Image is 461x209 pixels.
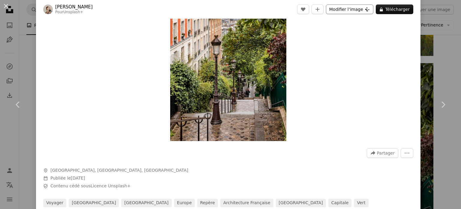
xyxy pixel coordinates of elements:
[401,148,413,158] button: Plus d’actions
[71,176,85,180] time: 14 juin 2024 à 09:22:40 UTC+2
[121,199,171,207] a: [GEOGRAPHIC_DATA]
[43,5,53,14] img: Accéder au profil de laura adai
[377,149,395,158] span: Partager
[91,183,131,188] a: Licence Unsplash+
[376,5,413,14] button: Télécharger
[276,199,326,207] a: [GEOGRAPHIC_DATA]
[174,199,195,207] a: Europe
[69,199,119,207] a: [GEOGRAPHIC_DATA]
[50,168,188,174] span: [GEOGRAPHIC_DATA], [GEOGRAPHIC_DATA], [GEOGRAPHIC_DATA]
[197,199,218,207] a: repère
[55,4,93,10] a: [PERSON_NAME]
[367,148,398,158] button: Partager cette image
[326,5,373,14] button: Modifier l’image
[63,10,83,14] a: Unsplash+
[297,5,309,14] button: J’aime
[220,199,273,207] a: architecture française
[55,10,93,15] div: Pour
[50,183,131,189] span: Contenu cédé sous
[43,199,66,207] a: voyager
[425,76,461,134] a: Suivant
[50,176,85,180] span: Publiée le
[354,199,368,207] a: vert
[312,5,324,14] button: Ajouter à la collection
[328,199,352,207] a: capitale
